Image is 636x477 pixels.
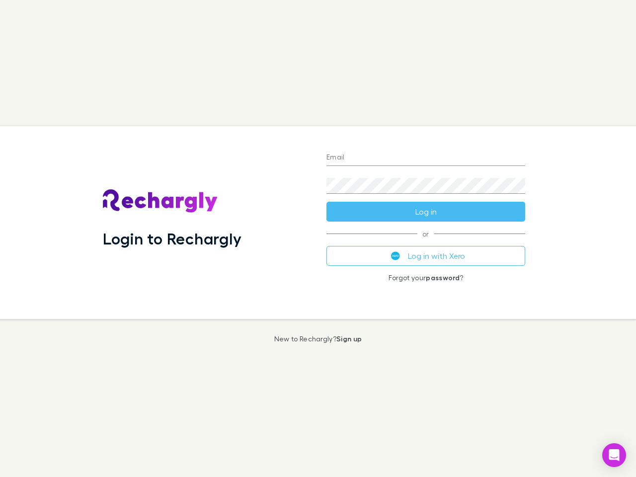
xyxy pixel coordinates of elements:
button: Log in with Xero [326,246,525,266]
span: or [326,234,525,234]
div: Open Intercom Messenger [602,443,626,467]
p: New to Rechargly? [274,335,362,343]
a: Sign up [336,334,362,343]
a: password [426,273,460,282]
p: Forgot your ? [326,274,525,282]
img: Xero's logo [391,251,400,260]
h1: Login to Rechargly [103,229,241,248]
img: Rechargly's Logo [103,189,218,213]
button: Log in [326,202,525,222]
